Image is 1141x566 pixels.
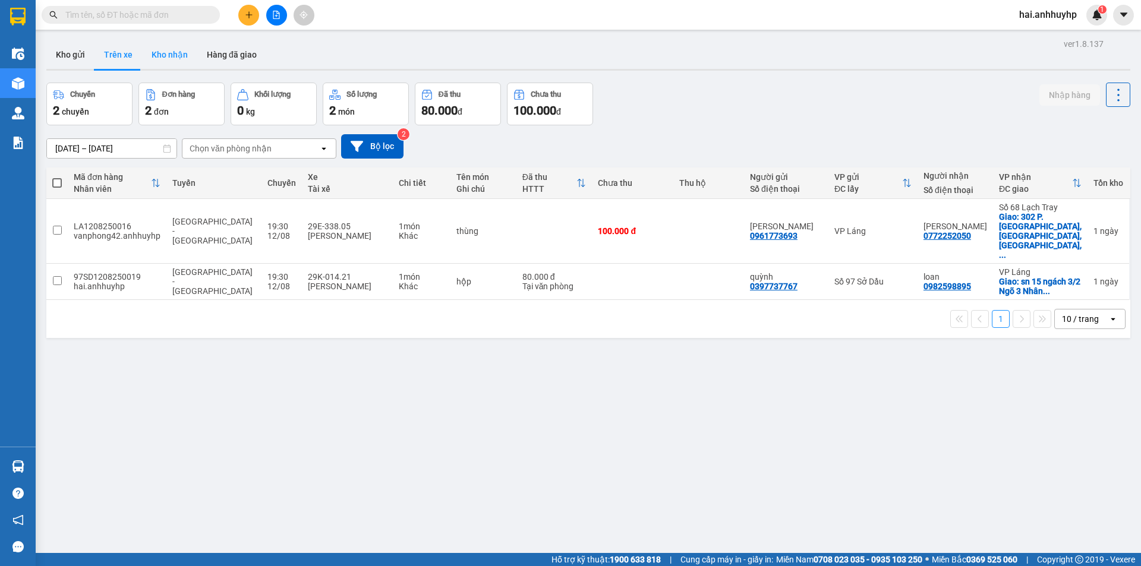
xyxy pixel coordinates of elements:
span: [GEOGRAPHIC_DATA] - [GEOGRAPHIC_DATA] [172,217,253,245]
span: kg [246,107,255,116]
button: aim [294,5,314,26]
div: 0397737767 [750,282,798,291]
div: Xe [308,172,387,182]
div: 0772252050 [923,231,971,241]
div: Tài xế [308,184,387,194]
div: Đơn hàng [162,90,195,99]
div: Người gửi [750,172,822,182]
div: 29E-338.05 [308,222,387,231]
div: Số 97 Sở Dầu [834,277,912,286]
div: Đã thu [522,172,577,182]
div: 80.000 đ [522,272,587,282]
div: 97SD1208250019 [74,272,160,282]
div: vanphong42.anhhuyhp [74,231,160,241]
span: 2 [53,103,59,118]
div: Chọn văn phòng nhận [190,143,272,154]
span: | [670,553,672,566]
div: Phương Thảo [750,222,822,231]
button: Bộ lọc [341,134,404,159]
div: Tại văn phòng [522,282,587,291]
div: Ghi chú [456,184,510,194]
th: Toggle SortBy [993,167,1088,199]
button: Kho gửi [46,40,94,69]
div: Nhân viên [74,184,151,194]
div: Chuyến [267,178,296,188]
span: 1 [1100,5,1104,14]
span: 80.000 [421,103,458,118]
button: Đơn hàng2đơn [138,83,225,125]
div: 0982598895 [923,282,971,291]
div: Chi tiết [399,178,445,188]
sup: 1 [1098,5,1107,14]
span: plus [245,11,253,19]
div: Chưa thu [598,178,667,188]
div: Người nhận [923,171,987,181]
span: file-add [272,11,280,19]
span: ngày [1100,226,1118,236]
div: hộp [456,277,510,286]
div: 19:30 [267,272,296,282]
div: hai.anhhuyhp [74,282,160,291]
span: hai.anhhuyhp [1010,7,1086,22]
div: Số 68 Lạch Tray [999,203,1082,212]
div: VP nhận [999,172,1072,182]
span: ... [999,250,1006,260]
svg: open [319,144,329,153]
span: 2 [145,103,152,118]
span: chuyến [62,107,89,116]
span: món [338,107,355,116]
div: xuân đào [923,222,987,231]
img: warehouse-icon [12,77,24,90]
div: 1 [1093,226,1123,236]
div: 19:30 [267,222,296,231]
strong: 0708 023 035 - 0935 103 250 [814,555,922,564]
div: VP Láng [999,267,1082,277]
span: ⚪️ [925,557,929,562]
div: Số điện thoại [750,184,822,194]
div: LA1208250016 [74,222,160,231]
div: 1 món [399,222,445,231]
button: Hàng đã giao [197,40,266,69]
div: VP gửi [834,172,902,182]
div: Tên món [456,172,510,182]
span: aim [300,11,308,19]
div: 12/08 [267,231,296,241]
strong: 1900 633 818 [610,555,661,564]
button: Đã thu80.000đ [415,83,501,125]
th: Toggle SortBy [516,167,592,199]
div: 12/08 [267,282,296,291]
button: Nhập hàng [1039,84,1100,106]
div: VP Láng [834,226,912,236]
div: quỳnh [750,272,822,282]
div: Chưa thu [531,90,561,99]
img: warehouse-icon [12,460,24,473]
button: Kho nhận [142,40,197,69]
span: 0 [237,103,244,118]
input: Tìm tên, số ĐT hoặc mã đơn [65,8,206,21]
button: Số lượng2món [323,83,409,125]
th: Toggle SortBy [68,167,166,199]
span: ngày [1100,277,1118,286]
div: 29K-014.21 [308,272,387,282]
div: HTTT [522,184,577,194]
button: caret-down [1113,5,1134,26]
span: | [1026,553,1028,566]
div: 1 [1093,277,1123,286]
div: Số lượng [346,90,377,99]
div: Tuyến [172,178,255,188]
span: notification [12,514,24,526]
span: [GEOGRAPHIC_DATA] - [GEOGRAPHIC_DATA] [172,267,253,296]
div: Đã thu [439,90,461,99]
button: Chuyến2chuyến [46,83,133,125]
div: loan [923,272,987,282]
strong: 0369 525 060 [966,555,1017,564]
img: warehouse-icon [12,107,24,119]
div: 100.000 đ [598,226,667,236]
div: 1 món [399,272,445,282]
div: [PERSON_NAME] [308,231,387,241]
div: Số điện thoại [923,185,987,195]
div: Giao: sn 15 ngách 3/2 Ngõ 3 Nhân Hòa, Nhân Chính, Thanh Xuân, Hà Nội, Việt Nam [999,277,1082,296]
img: logo-vxr [10,8,26,26]
div: 0961773693 [750,231,798,241]
span: Cung cấp máy in - giấy in: [680,553,773,566]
